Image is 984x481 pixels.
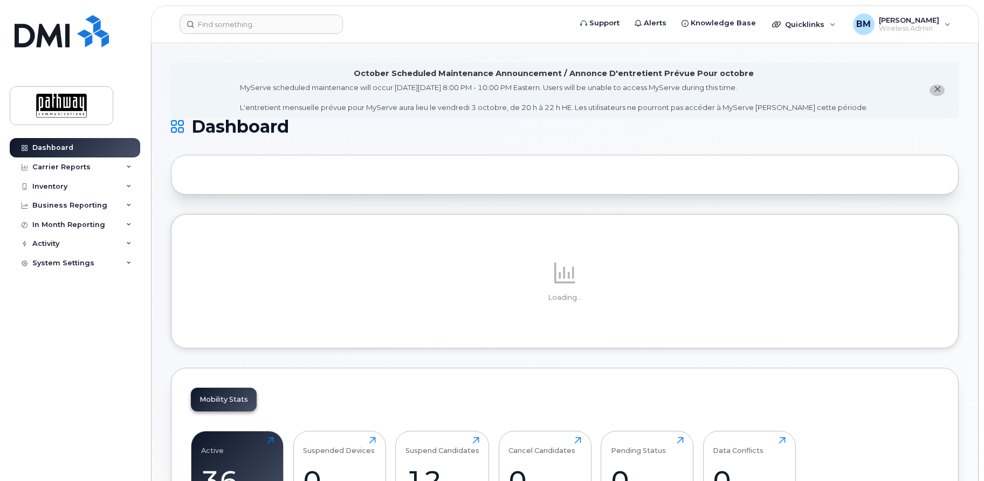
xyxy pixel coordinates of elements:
div: October Scheduled Maintenance Announcement / Annonce D'entretient Prévue Pour octobre [354,68,754,79]
p: Loading... [191,293,939,303]
div: Pending Status [611,437,666,455]
div: Data Conflicts [713,437,763,455]
div: Active [201,437,224,455]
div: Suspended Devices [303,437,375,455]
div: Cancel Candidates [508,437,575,455]
div: MyServe scheduled maintenance will occur [DATE][DATE] 8:00 PM - 10:00 PM Eastern. Users will be u... [240,83,868,113]
div: Suspend Candidates [405,437,479,455]
button: close notification [930,85,945,96]
span: Dashboard [191,119,289,135]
